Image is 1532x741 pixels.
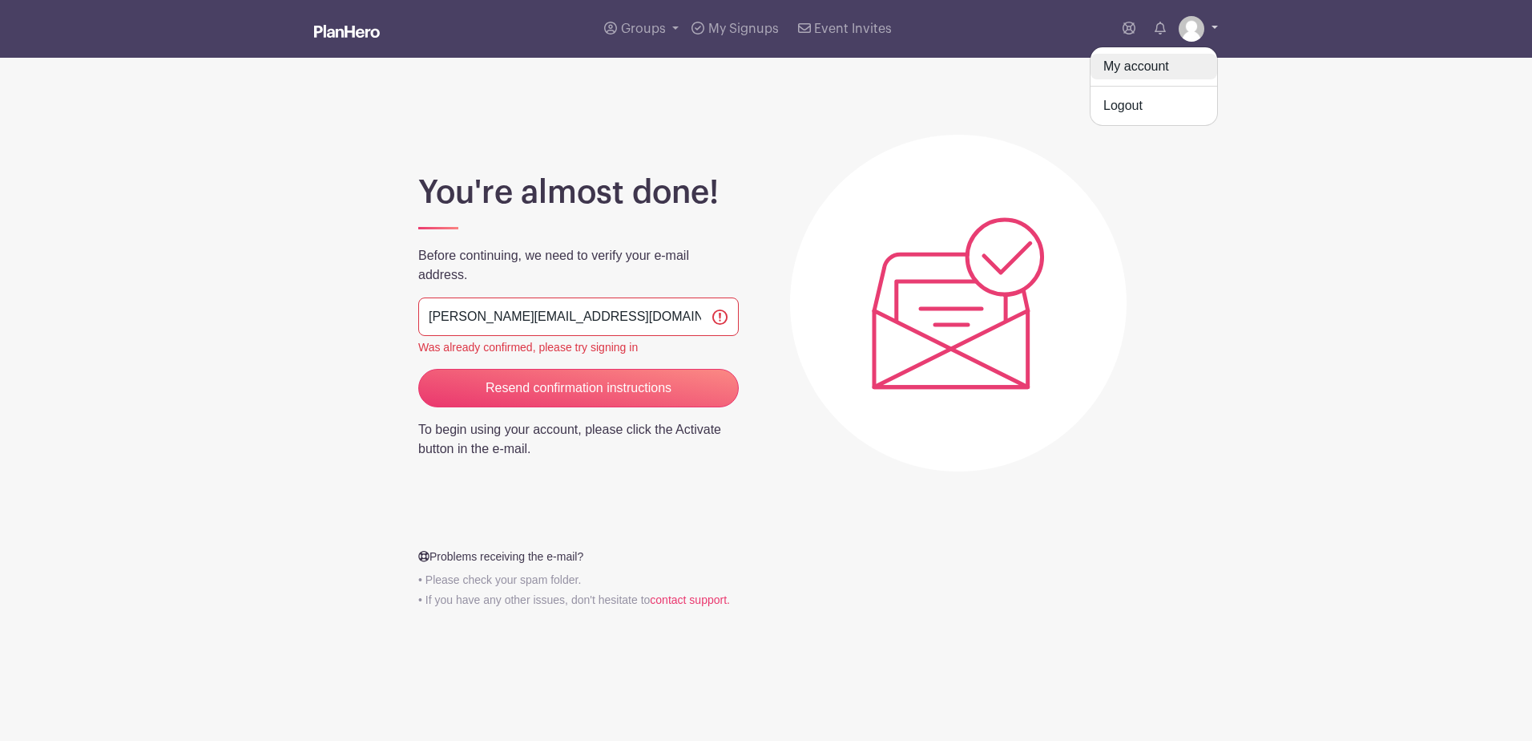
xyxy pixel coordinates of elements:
[409,592,748,609] p: • If you have any other issues, don't hesitate to
[1090,47,1218,126] div: Groups
[1091,93,1217,119] a: Logout
[418,173,739,212] h1: You're almost done!
[872,217,1045,390] img: Plic
[418,369,739,407] input: Resend confirmation instructions
[650,593,730,606] a: contact support.
[418,420,739,459] p: To begin using your account, please click the Activate button in the e-mail.
[621,22,666,35] span: Groups
[409,549,748,565] p: Problems receiving the e-mail?
[418,339,739,356] div: Was already confirmed, please try signing in
[814,22,892,35] span: Event Invites
[1091,54,1217,79] a: My account
[409,572,748,589] p: • Please check your spam folder.
[418,550,429,562] img: Help
[708,22,779,35] span: My Signups
[418,246,739,285] p: Before continuing, we need to verify your e-mail address.
[1179,16,1204,42] img: default-ce2991bfa6775e67f084385cd625a349d9dcbb7a52a09fb2fda1e96e2d18dcdb.png
[314,25,380,38] img: logo_white-6c42ec7e38ccf1d336a20a19083b03d10ae64f83f12c07503d8b9e83406b4c7d.svg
